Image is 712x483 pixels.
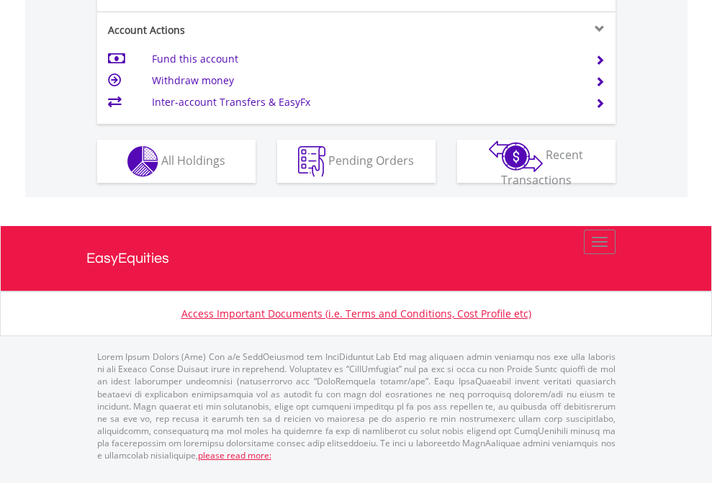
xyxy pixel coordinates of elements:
[181,307,531,320] a: Access Important Documents (i.e. Terms and Conditions, Cost Profile etc)
[298,146,325,177] img: pending_instructions-wht.png
[152,91,577,113] td: Inter-account Transfers & EasyFx
[161,152,225,168] span: All Holdings
[152,48,577,70] td: Fund this account
[328,152,414,168] span: Pending Orders
[152,70,577,91] td: Withdraw money
[457,140,616,183] button: Recent Transactions
[198,449,271,461] a: please read more:
[97,351,616,461] p: Lorem Ipsum Dolors (Ame) Con a/e SeddOeiusmod tem InciDiduntut Lab Etd mag aliquaen admin veniamq...
[489,140,543,172] img: transactions-zar-wht.png
[86,226,626,291] a: EasyEquities
[127,146,158,177] img: holdings-wht.png
[97,140,256,183] button: All Holdings
[97,23,356,37] div: Account Actions
[277,140,436,183] button: Pending Orders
